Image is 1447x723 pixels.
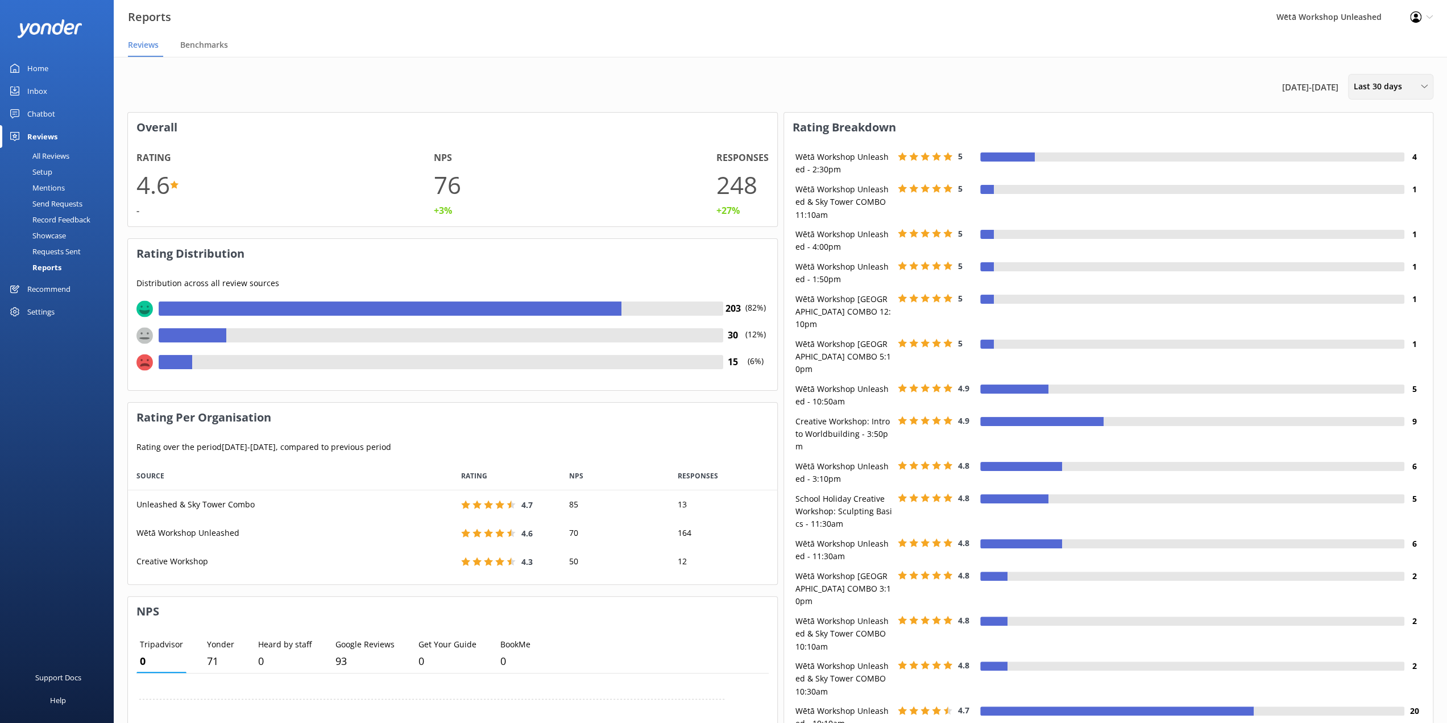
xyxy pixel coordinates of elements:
a: Showcase [7,228,114,243]
div: Send Requests [7,196,82,212]
h4: 1 [1404,338,1424,350]
div: Wētā Workshop Unleashed - 11:30am [793,538,895,563]
a: Setup [7,164,114,180]
div: 164 [669,519,777,547]
span: RATING [461,470,487,481]
div: Wētā Workshop [GEOGRAPHIC_DATA] COMBO 3:10pm [793,570,895,608]
h4: 1 [1404,228,1424,241]
p: 93 [335,653,395,670]
div: Creative Workshop: Intro to Worldbuilding - 3:50pm [793,415,895,453]
div: All Reviews [7,148,69,164]
h4: 9 [1404,415,1424,428]
div: Wētā Workshop Unleashed & Sky Tower COMBO 10:10am [793,615,895,653]
a: Requests Sent [7,243,114,259]
div: Settings [27,300,55,323]
div: 70 [561,519,669,547]
h4: 1 [1404,183,1424,196]
div: Reports [7,259,61,275]
h1: 4.6 [136,166,170,204]
p: Tripadvisor [140,638,183,651]
span: 4.9 [958,383,969,394]
div: Support Docs [35,666,81,689]
p: 0 [500,653,530,670]
p: BookMe [500,638,530,651]
div: Wētā Workshop Unleashed - 10:50am [793,383,895,408]
span: Source [136,470,164,481]
h4: 2 [1404,570,1424,582]
h3: Overall [128,113,777,142]
span: 4.7 [521,499,533,510]
a: Send Requests [7,196,114,212]
p: 0 [140,653,183,670]
h4: 4 [1404,151,1424,163]
span: 4.8 [958,660,969,671]
p: Rating over the period [DATE] - [DATE] , compared to previous period [136,441,769,453]
span: 5 [958,293,963,304]
div: Showcase [7,228,66,243]
div: Record Feedback [7,212,90,228]
div: Wētā Workshop Unleashed - 3:10pm [793,460,895,486]
h4: 5 [1404,493,1424,505]
span: 4.6 [521,528,533,539]
span: 5 [958,338,963,349]
h4: Rating [136,151,171,166]
span: NPS [569,470,583,481]
div: 13 [669,490,777,519]
span: [DATE] - [DATE] [1282,80,1338,94]
h4: 2 [1404,660,1424,672]
p: Google Reviews [335,638,395,651]
h4: 203 [723,301,743,316]
h4: 2 [1404,615,1424,627]
h4: 5 [1404,383,1424,395]
span: 4.8 [958,538,969,548]
h4: 1 [1404,293,1424,305]
div: 12 [669,547,777,576]
div: 50 [561,547,669,576]
p: 71 [207,653,234,670]
span: 4.3 [521,556,533,567]
span: Benchmarks [180,39,228,51]
p: 0 [258,653,312,670]
div: Wētā Workshop Unleashed - 1:50pm [793,261,895,286]
div: grid [128,490,777,576]
span: 4.9 [958,415,969,426]
h1: 248 [716,166,757,204]
a: Reports [7,259,114,275]
a: All Reviews [7,148,114,164]
div: Wētā Workshop Unleashed & Sky Tower COMBO 11:10am [793,183,895,221]
span: 5 [958,151,963,162]
div: - [136,204,139,218]
h4: 15 [723,355,743,370]
span: Last 30 days [1354,80,1409,93]
span: 4.8 [958,570,969,581]
div: Recommend [27,278,71,300]
div: School Holiday Creative Workshop: Sculpting Basics - 11:30am [793,493,895,531]
div: Requests Sent [7,243,81,259]
div: Mentions [7,180,65,196]
span: 5 [958,228,963,239]
h3: Rating Breakdown [784,113,1433,142]
span: 4.7 [958,705,969,716]
div: Wētā Workshop Unleashed - 4:00pm [793,228,895,254]
div: 85 [561,490,669,519]
h4: NPS [434,151,452,166]
div: Wētā Workshop Unleashed [128,519,453,547]
img: yonder-white-logo.png [17,19,82,38]
div: Chatbot [27,102,55,125]
p: Get Your Guide [418,638,476,651]
span: 4.8 [958,460,969,471]
h3: Rating Per Organisation [128,403,777,432]
h4: 20 [1404,705,1424,717]
p: (12%) [743,328,769,355]
div: Unleashed & Sky Tower Combo [128,490,453,519]
span: Reviews [128,39,159,51]
a: Mentions [7,180,114,196]
div: +27% [716,204,740,218]
span: RESPONSES [678,470,718,481]
h3: NPS [128,597,777,626]
div: Wētā Workshop [GEOGRAPHIC_DATA] COMBO 12:10pm [793,293,895,331]
h4: 6 [1404,538,1424,550]
p: Heard by staff [258,638,312,651]
h3: Reports [128,8,171,26]
div: Wētā Workshop Unleashed - 2:30pm [793,151,895,176]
